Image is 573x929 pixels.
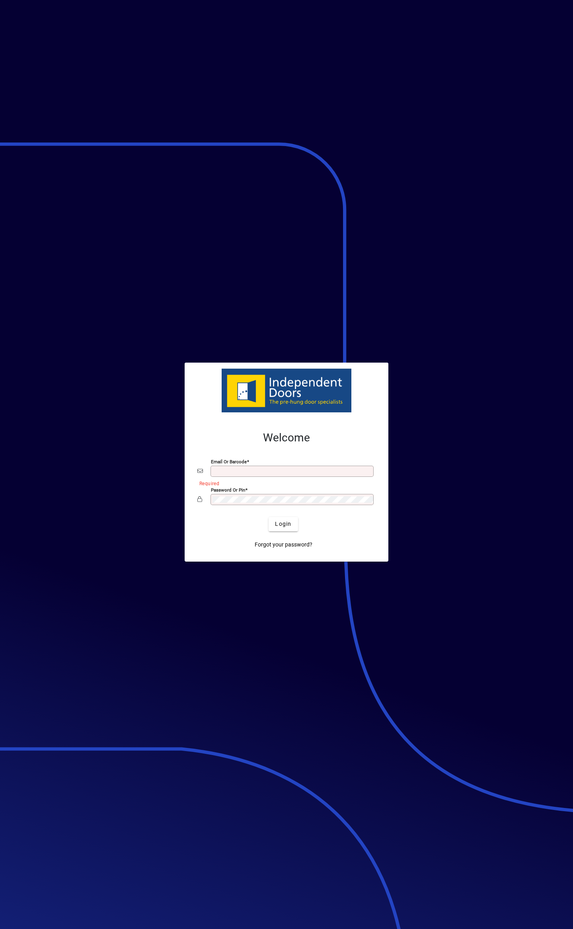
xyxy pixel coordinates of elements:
[211,487,245,492] mat-label: Password or Pin
[255,541,312,549] span: Forgot your password?
[251,538,316,552] a: Forgot your password?
[275,520,291,528] span: Login
[269,517,298,531] button: Login
[211,459,247,464] mat-label: Email or Barcode
[199,479,369,487] mat-error: Required
[197,431,376,445] h2: Welcome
